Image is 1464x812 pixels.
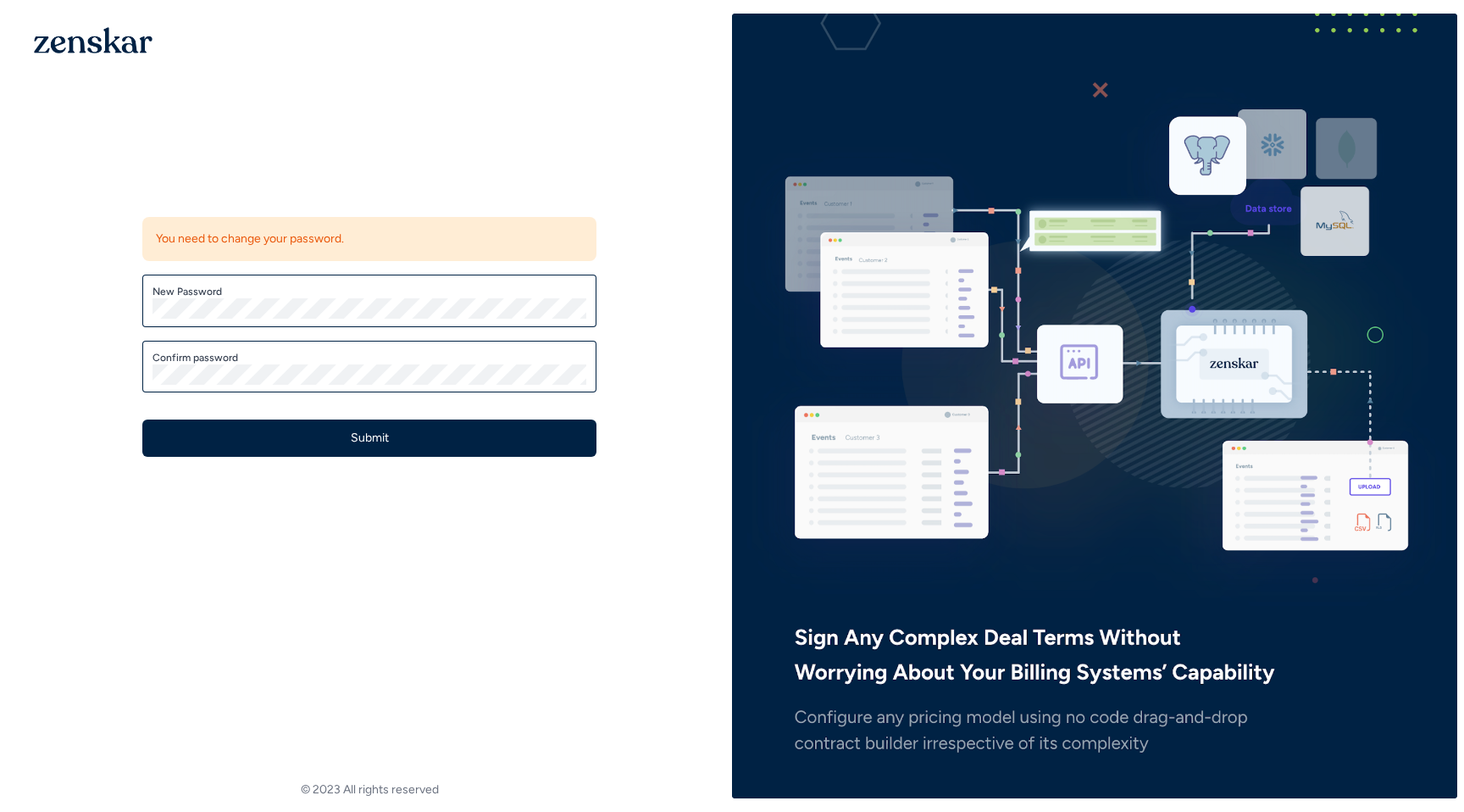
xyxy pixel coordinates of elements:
[142,217,596,261] div: You need to change your password.
[152,351,586,364] label: Confirm password
[142,420,596,457] button: Submit
[7,781,732,798] footer: © 2023 All rights reserved
[34,27,152,53] img: 1OGAJ2xQqyY4LXKgY66KYq0eOWRCkrZdAb3gUhuVAqdWPZE9SRJmCz+oDMSn4zDLXe31Ii730ItAGKgCKgCCgCikA4Av8PJUP...
[152,285,586,298] label: New Password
